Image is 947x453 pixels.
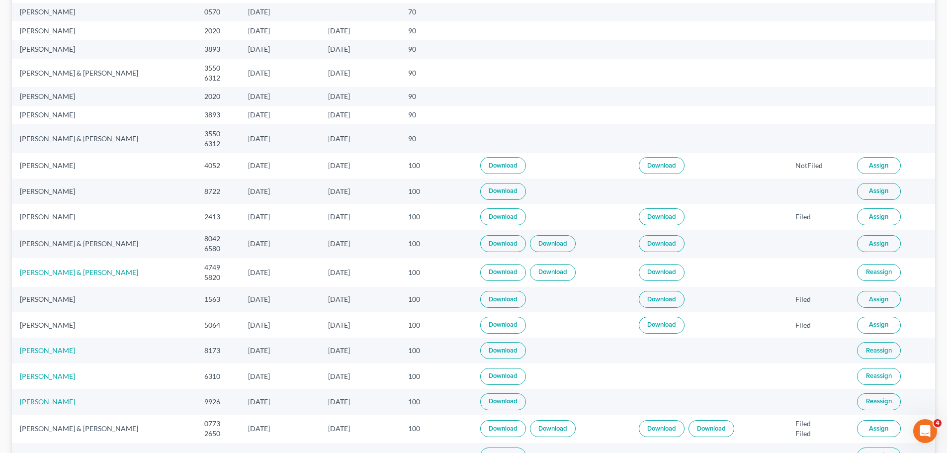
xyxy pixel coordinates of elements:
[20,268,138,276] a: [PERSON_NAME] & [PERSON_NAME]
[400,153,470,179] td: 100
[240,153,320,179] td: [DATE]
[240,21,320,40] td: [DATE]
[20,26,188,36] div: [PERSON_NAME]
[795,419,841,429] div: Filed
[20,110,188,120] div: [PERSON_NAME]
[400,389,470,414] td: 100
[400,230,470,258] td: 100
[240,363,320,389] td: [DATE]
[934,419,942,427] span: 4
[480,264,526,281] a: Download
[400,287,470,312] td: 100
[795,294,841,304] div: Filed
[320,363,400,389] td: [DATE]
[480,157,526,174] a: Download
[795,320,841,330] div: Filed
[689,420,734,437] a: Download
[857,342,901,359] button: Reassign
[913,419,937,443] iframe: Intercom live chat
[20,7,188,17] div: [PERSON_NAME]
[480,291,526,308] a: Download
[20,372,75,380] a: [PERSON_NAME]
[240,415,320,443] td: [DATE]
[320,312,400,338] td: [DATE]
[639,235,685,252] a: Download
[530,420,576,437] a: Download
[240,106,320,124] td: [DATE]
[400,59,470,87] td: 90
[480,183,526,200] a: Download
[204,26,232,36] div: 2020
[320,21,400,40] td: [DATE]
[320,230,400,258] td: [DATE]
[240,287,320,312] td: [DATE]
[639,317,685,334] a: Download
[320,338,400,363] td: [DATE]
[204,371,232,381] div: 6310
[857,183,901,200] button: Assign
[320,389,400,414] td: [DATE]
[866,372,892,380] span: Reassign
[857,208,901,225] button: Assign
[320,59,400,87] td: [DATE]
[240,124,320,153] td: [DATE]
[204,212,232,222] div: 2413
[204,294,232,304] div: 1563
[204,234,232,244] div: 8042
[530,264,576,281] a: Download
[240,59,320,87] td: [DATE]
[400,204,470,229] td: 100
[204,91,232,101] div: 2020
[20,91,188,101] div: [PERSON_NAME]
[20,294,188,304] div: [PERSON_NAME]
[857,235,901,252] button: Assign
[204,139,232,149] div: 6312
[400,87,470,105] td: 90
[857,157,901,174] button: Assign
[857,393,901,410] button: Reassign
[400,363,470,389] td: 100
[20,397,75,406] a: [PERSON_NAME]
[20,212,188,222] div: [PERSON_NAME]
[866,347,892,355] span: Reassign
[240,389,320,414] td: [DATE]
[320,258,400,286] td: [DATE]
[20,186,188,196] div: [PERSON_NAME]
[204,186,232,196] div: 8722
[240,204,320,229] td: [DATE]
[240,40,320,59] td: [DATE]
[857,291,901,308] button: Assign
[869,321,888,329] span: Assign
[240,3,320,21] td: [DATE]
[869,213,888,221] span: Assign
[204,73,232,83] div: 6312
[320,87,400,105] td: [DATE]
[320,287,400,312] td: [DATE]
[639,208,685,225] a: Download
[204,161,232,171] div: 4052
[320,415,400,443] td: [DATE]
[204,110,232,120] div: 3893
[20,239,188,249] div: [PERSON_NAME] & [PERSON_NAME]
[866,268,892,276] span: Reassign
[866,397,892,405] span: Reassign
[20,161,188,171] div: [PERSON_NAME]
[400,312,470,338] td: 100
[20,134,188,144] div: [PERSON_NAME] & [PERSON_NAME]
[795,212,841,222] div: Filed
[204,129,232,139] div: 3550
[795,161,841,171] div: NotFiled
[795,429,841,439] div: Filed
[20,44,188,54] div: [PERSON_NAME]
[857,317,901,334] button: Assign
[400,40,470,59] td: 90
[639,291,685,308] a: Download
[480,393,526,410] a: Download
[320,124,400,153] td: [DATE]
[400,258,470,286] td: 100
[240,258,320,286] td: [DATE]
[204,7,232,17] div: 0570
[204,397,232,407] div: 9926
[480,420,526,437] a: Download
[204,429,232,439] div: 2650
